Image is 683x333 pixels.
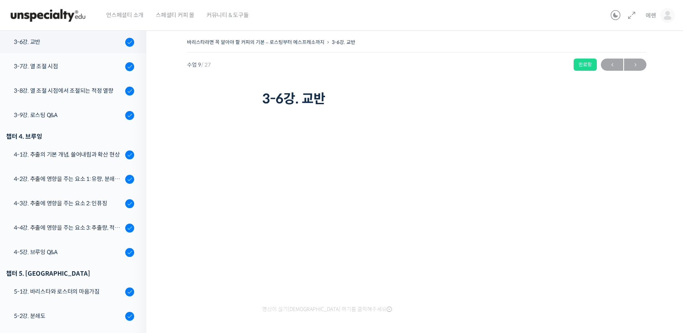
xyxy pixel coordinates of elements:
span: 대화 [74,270,84,277]
div: 4-5강. 브루잉 Q&A [14,248,123,257]
span: ← [601,59,623,70]
div: 완료함 [574,59,597,71]
a: 3-6강. 교반 [332,39,355,45]
a: 설정 [105,258,156,278]
div: 3-6강. 교반 [14,37,123,46]
h1: 3-6강. 교반 [262,91,571,107]
a: 바리스타라면 꼭 알아야 할 커피의 기본 – 로스팅부터 에스프레소까지 [187,39,324,45]
div: 3-7강. 열 조절 시점 [14,62,123,71]
div: 4-3강. 추출에 영향을 주는 요소 2: 인퓨징 [14,199,123,208]
a: 홈 [2,258,54,278]
div: 챕터 5. [GEOGRAPHIC_DATA] [6,268,134,279]
span: → [624,59,646,70]
span: 에렌 [646,12,656,19]
div: 3-9강. 로스팅 Q&A [14,111,123,120]
a: 대화 [54,258,105,278]
span: 수업 9 [187,62,211,67]
div: 4-1강. 추출의 기본 개념, 쓸어내림과 확산 현상 [14,150,123,159]
div: 5-2강. 분쇄도 [14,311,123,320]
div: 5-1강. 바리스타와 로스터의 마음가짐 [14,287,123,296]
span: / 27 [201,61,211,68]
div: 4-4강. 추출에 영향을 주는 요소 3: 추출량, 적정 추출수의 양 [14,223,123,232]
span: 영상이 끊기[DEMOGRAPHIC_DATA] 여기를 클릭해주세요 [262,306,392,313]
span: 홈 [26,270,30,276]
div: 3-8강. 열 조절 시점에서 조절되는 적정 열량 [14,86,123,95]
a: 다음→ [624,59,646,71]
span: 설정 [126,270,135,276]
a: ←이전 [601,59,623,71]
div: 4-2강. 추출에 영향을 주는 요소 1: 유량, 분쇄도, 교반 [14,174,123,183]
div: 챕터 4. 브루잉 [6,131,134,142]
